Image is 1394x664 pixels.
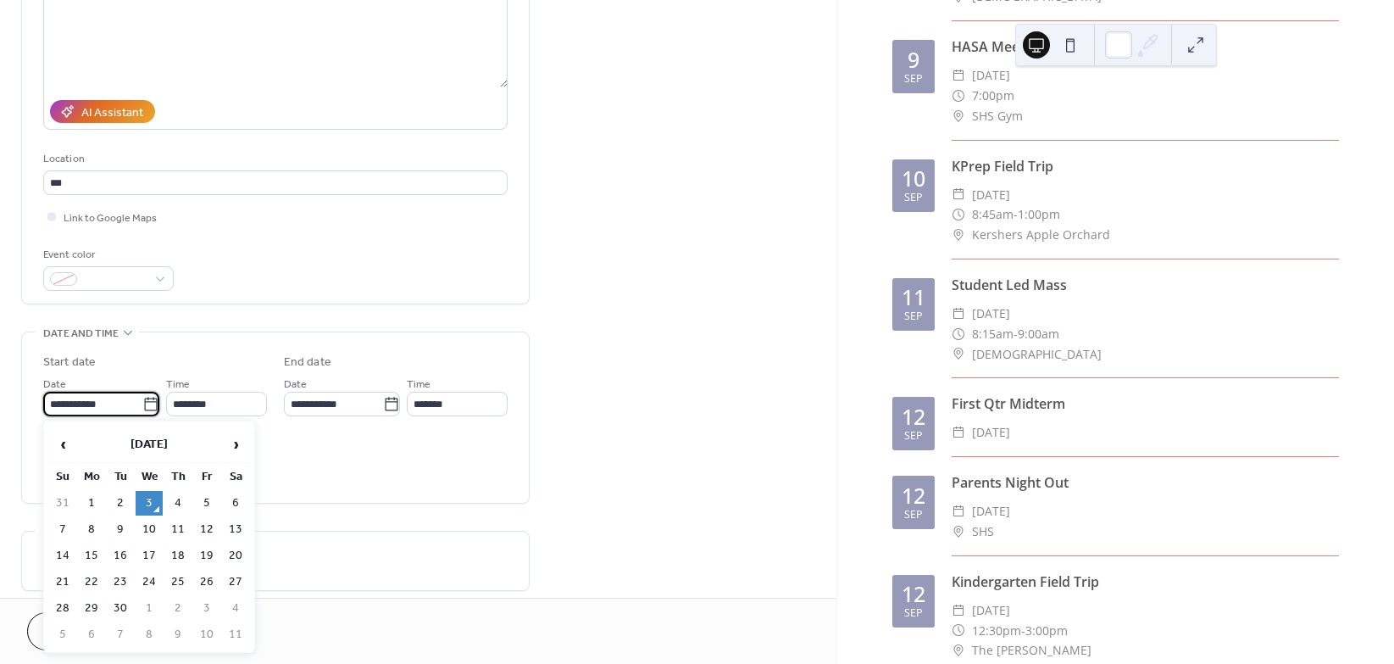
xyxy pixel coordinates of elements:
span: SHS [972,522,994,542]
td: 7 [49,517,76,542]
th: [DATE] [78,427,220,463]
span: › [223,427,248,461]
div: Sep [904,431,923,442]
div: ​ [952,600,965,621]
td: 8 [78,517,105,542]
td: 16 [107,544,134,568]
div: ​ [952,324,965,344]
span: Date [284,376,307,393]
td: 31 [49,491,76,516]
div: ​ [952,65,965,86]
td: 6 [78,622,105,647]
div: ​ [952,501,965,522]
div: Kindergarten Field Trip [952,572,1339,592]
td: 12 [193,517,220,542]
td: 23 [107,570,134,594]
td: 14 [49,544,76,568]
div: Event color [43,246,170,264]
div: 9 [908,49,919,70]
span: ‹ [50,427,75,461]
span: 8:45am [972,204,1014,225]
td: 29 [78,596,105,621]
td: 3 [136,491,163,516]
td: 1 [136,596,163,621]
button: AI Assistant [50,100,155,123]
span: [DATE] [972,65,1010,86]
div: Sep [904,193,923,204]
span: - [1014,204,1018,225]
span: [DATE] [972,304,1010,324]
td: 2 [164,596,192,621]
div: AI Assistant [81,104,143,122]
td: 18 [164,544,192,568]
div: 12 [902,583,925,605]
td: 4 [164,491,192,516]
div: Sep [904,311,923,322]
td: 28 [49,596,76,621]
span: Time [407,376,430,393]
span: [DATE] [972,600,1010,621]
div: Student Led Mass [952,275,1339,295]
td: 8 [136,622,163,647]
span: 8:15am [972,324,1014,344]
span: The [PERSON_NAME] [972,640,1091,661]
div: Sep [904,608,923,619]
td: 22 [78,570,105,594]
span: 9:00am [1018,324,1059,344]
td: 11 [222,622,249,647]
span: Link to Google Maps [64,209,157,227]
span: 3:00pm [1025,621,1068,641]
div: ​ [952,106,965,126]
th: Mo [78,465,105,489]
th: Tu [107,465,134,489]
td: 11 [164,517,192,542]
div: ​ [952,640,965,661]
div: ​ [952,86,965,106]
div: KPrep Field Trip [952,156,1339,176]
td: 1 [78,491,105,516]
div: First Qtr Midterm [952,393,1339,414]
span: Date and time [43,325,119,343]
th: Sa [222,465,249,489]
div: 10 [902,168,925,189]
span: SHS Gym [972,106,1023,126]
td: 9 [164,622,192,647]
th: Fr [193,465,220,489]
td: 10 [136,517,163,542]
span: [DEMOGRAPHIC_DATA] [972,344,1102,365]
div: ​ [952,422,965,443]
div: 12 [902,485,925,506]
td: 30 [107,596,134,621]
span: Time [166,376,190,393]
td: 17 [136,544,163,568]
div: ​ [952,304,965,324]
div: Sep [904,510,923,521]
div: End date [284,354,331,371]
span: - [1021,621,1025,641]
th: Th [164,465,192,489]
div: Sep [904,74,923,85]
div: ​ [952,621,965,641]
td: 15 [78,544,105,568]
div: Parents Night Out [952,472,1339,493]
span: 1:00pm [1018,204,1060,225]
div: 12 [902,406,925,427]
div: HASA Meeting [952,36,1339,57]
span: Kershers Apple Orchard [972,225,1110,245]
td: 24 [136,570,163,594]
div: ​ [952,522,965,542]
span: Date [43,376,66,393]
div: Start date [43,354,96,371]
td: 13 [222,517,249,542]
div: ​ [952,344,965,365]
span: 12:30pm [972,621,1021,641]
span: [DATE] [972,422,1010,443]
td: 9 [107,517,134,542]
span: [DATE] [972,501,1010,522]
td: 3 [193,596,220,621]
td: 2 [107,491,134,516]
td: 10 [193,622,220,647]
td: 27 [222,570,249,594]
div: ​ [952,204,965,225]
div: Location [43,150,504,168]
